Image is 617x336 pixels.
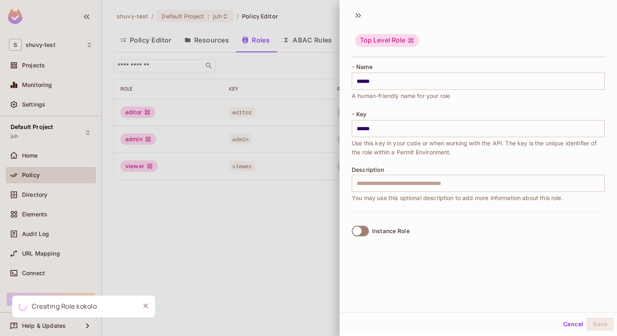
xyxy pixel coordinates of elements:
[356,64,373,70] span: Name
[355,34,419,47] div: Top Level Role
[352,91,450,100] span: A human-friendly name for your role
[356,111,366,118] span: Key
[352,167,384,173] span: Description
[586,318,614,331] button: Save
[560,318,586,331] button: Cancel
[352,139,605,157] span: Use this key in your code or when working with the API. The key is the unique identifier of the r...
[32,301,97,312] div: Creating Role kokolo
[352,194,563,202] span: You may use this optional description to add more information about this role.
[372,228,410,234] div: Instance Role
[140,300,152,312] button: Close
